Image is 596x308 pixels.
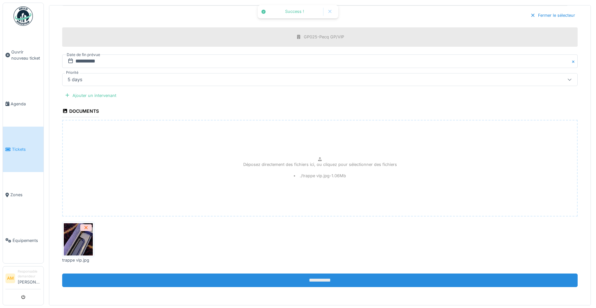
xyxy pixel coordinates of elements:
[11,101,41,107] span: Agenda
[66,51,101,58] label: Date de fin prévue
[3,127,43,172] a: Tickets
[18,269,41,279] div: Responsable demandeur
[18,269,41,288] li: [PERSON_NAME]
[62,257,94,263] div: trappe vip.jpg
[3,81,43,127] a: Agenda
[65,70,80,75] label: Priorité
[5,269,41,289] a: AM Responsable demandeur[PERSON_NAME]
[3,29,43,81] a: Ouvrir nouveau ticket
[571,54,578,68] button: Close
[64,223,93,255] img: 8510ykzkkoxvbmyntbua2nmjp03a
[3,172,43,217] a: Zones
[13,237,41,244] span: Équipements
[294,173,346,179] li: ./trappe vip.jpg - 1.06 Mb
[269,9,320,14] div: Success !
[5,274,15,283] li: AM
[14,6,33,26] img: Badge_color-CXgf-gQk.svg
[528,11,578,20] div: Fermer le sélecteur
[62,91,119,100] div: Ajouter un intervenant
[11,49,41,61] span: Ouvrir nouveau ticket
[3,218,43,263] a: Équipements
[10,192,41,198] span: Zones
[12,146,41,152] span: Tickets
[65,76,85,83] div: 5 days
[243,161,397,168] p: Déposez directement des fichiers ici, ou cliquez pour sélectionner des fichiers
[62,106,99,117] div: Documents
[304,34,344,40] div: GP025-Pecq GP/VIP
